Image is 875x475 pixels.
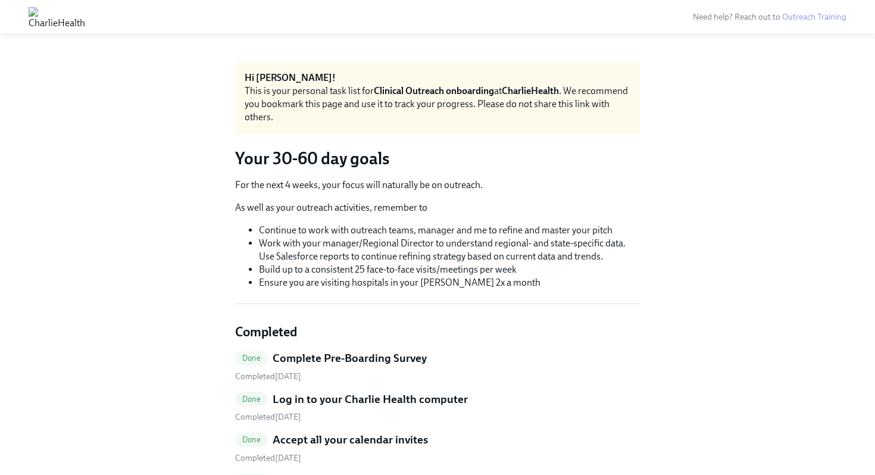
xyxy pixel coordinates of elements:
h5: Accept all your calendar invites [273,432,428,448]
li: Build up to a consistent 25 face-to-face visits/meetings per week [259,263,640,276]
div: This is your personal task list for at . We recommend you bookmark this page and use it to track ... [245,85,630,124]
a: DoneComplete Pre-Boarding Survey Completed[DATE] [235,351,640,382]
h4: Completed [235,323,640,341]
h5: Complete Pre-Boarding Survey [273,351,427,366]
a: DoneAccept all your calendar invites Completed[DATE] [235,432,640,464]
strong: Clinical Outreach onboarding [374,85,494,96]
h3: Your 30-60 day goals [235,148,640,169]
h5: Log in to your Charlie Health computer [273,392,468,407]
span: Monday, February 3rd 2025, 10:24 am [235,453,301,463]
a: Outreach Training [782,12,846,22]
strong: CharlieHealth [502,85,559,96]
li: Ensure you are visiting hospitals in your [PERSON_NAME] 2x a month [259,276,640,289]
span: Saturday, February 1st 2025, 3:28 pm [235,412,301,422]
li: Continue to work with outreach teams, manager and me to refine and master your pitch [259,224,640,237]
span: Done [235,354,268,362]
img: CharlieHealth [29,7,85,26]
span: Saturday, February 1st 2025, 3:27 pm [235,371,301,382]
li: Work with your manager/Regional Director to understand regional- and state-specific data. Use Sal... [259,237,640,263]
p: For the next 4 weeks, your focus will naturally be on outreach. [235,179,640,192]
span: Done [235,435,268,444]
strong: Hi [PERSON_NAME]! [245,72,336,83]
p: As well as your outreach activities, remember to [235,201,640,214]
a: DoneLog in to your Charlie Health computer Completed[DATE] [235,392,640,423]
span: Need help? Reach out to [693,12,846,22]
span: Done [235,395,268,404]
